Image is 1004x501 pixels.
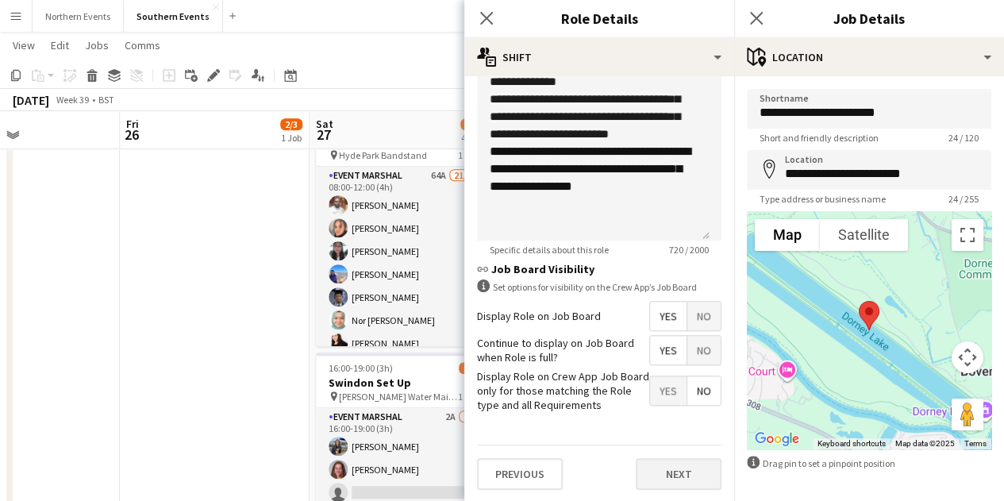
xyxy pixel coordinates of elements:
[895,439,955,448] span: Map data ©2025
[79,35,115,56] a: Jobs
[936,193,991,205] span: 24 / 255
[13,92,49,108] div: [DATE]
[952,341,983,373] button: Map camera controls
[124,1,223,32] button: Southern Events
[461,132,491,144] div: 4 Jobs
[52,94,92,106] span: Week 39
[316,111,494,346] app-job-card: 08:00-12:00 (4h)21/25Hyde 5k and 10k Hyde Park Bandstand1 RoleEvent Marshal64A21/2508:00-12:00 (4...
[124,125,139,144] span: 26
[459,362,481,374] span: 2/5
[339,149,427,161] span: Hyde Park Bandstand
[477,279,721,295] div: Set options for visibility on the Crew App’s Job Board
[820,219,908,251] button: Show satellite imagery
[98,94,114,106] div: BST
[477,262,721,276] h3: Job Board Visibility
[316,117,333,131] span: Sat
[477,244,621,256] span: Specific details about this role
[964,439,987,448] a: Terms (opens in new tab)
[650,302,687,330] span: Yes
[755,219,820,251] button: Show street map
[656,244,721,256] span: 720 / 2000
[339,391,458,403] span: [PERSON_NAME] Water Main Car Park
[126,117,139,131] span: Fri
[952,399,983,430] button: Drag Pegman onto the map to open Street View
[458,149,481,161] span: 1 Role
[51,38,69,52] span: Edit
[477,309,601,323] label: Display Role on Job Board
[280,118,302,130] span: 2/3
[13,38,35,52] span: View
[734,38,1004,76] div: Location
[477,458,563,490] button: Previous
[281,132,302,144] div: 1 Job
[125,38,160,52] span: Comms
[751,429,803,449] a: Open this area in Google Maps (opens a new window)
[747,456,991,471] div: Drag pin to set a pinpoint position
[464,8,734,29] h3: Role Details
[687,302,721,330] span: No
[44,35,75,56] a: Edit
[464,38,734,76] div: Shift
[952,219,983,251] button: Toggle fullscreen view
[477,336,649,364] label: Continue to display on Job Board when Role is full?
[650,336,687,364] span: Yes
[33,1,124,32] button: Northern Events
[329,362,393,374] span: 16:00-19:00 (3h)
[817,438,886,449] button: Keyboard shortcuts
[650,376,687,405] span: Yes
[458,391,481,403] span: 1 Role
[314,125,333,144] span: 27
[118,35,167,56] a: Comms
[734,8,1004,29] h3: Job Details
[460,118,492,130] span: 74/86
[6,35,41,56] a: View
[747,193,898,205] span: Type address or business name
[477,369,649,413] label: Display Role on Crew App Job Board only for those matching the Role type and all Requirements
[936,132,991,144] span: 24 / 120
[687,336,721,364] span: No
[316,376,494,390] h3: Swindon Set Up
[751,429,803,449] img: Google
[85,38,109,52] span: Jobs
[636,458,721,490] button: Next
[687,376,721,405] span: No
[747,132,891,144] span: Short and friendly description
